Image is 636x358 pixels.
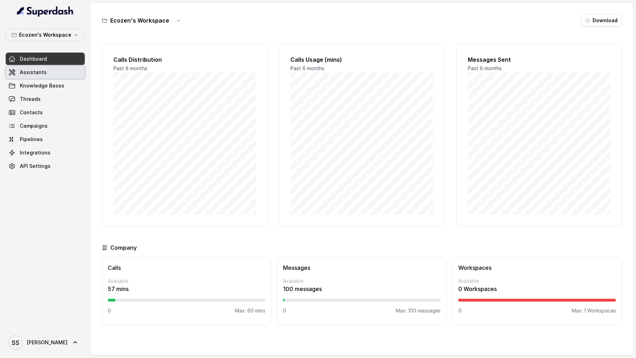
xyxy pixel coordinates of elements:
[581,14,622,27] button: Download
[283,278,441,285] p: Available
[27,339,67,346] span: [PERSON_NAME]
[6,66,85,79] a: Assistants
[108,263,265,272] h3: Calls
[458,278,616,285] p: Available
[20,55,47,62] span: Dashboard
[458,307,461,314] p: 0
[6,79,85,92] a: Knowledge Bases
[290,55,433,64] h2: Calls Usage (mins)
[235,307,265,314] p: Max: 60 mins
[108,307,111,314] p: 0
[110,243,137,252] h3: Company
[283,263,441,272] h3: Messages
[458,263,616,272] h3: Workspaces
[20,96,41,103] span: Threads
[6,120,85,132] a: Campaigns
[283,285,441,293] p: 100 messages
[6,146,85,159] a: Integrations
[113,55,256,64] h2: Calls Distribution
[20,163,51,170] span: API Settings
[468,65,502,71] span: Past 6 months
[6,333,85,352] a: [PERSON_NAME]
[6,93,85,105] a: Threads
[20,136,43,143] span: Pipelines
[572,307,616,314] p: Max: 1 Workspaces
[19,31,71,39] p: Ecozen's Workspace
[468,55,610,64] h2: Messages Sent
[6,106,85,119] a: Contacts
[396,307,441,314] p: Max: 100 messages
[6,53,85,65] a: Dashboard
[108,285,265,293] p: 57 mins
[6,133,85,146] a: Pipelines
[108,278,265,285] p: Available
[290,65,324,71] span: Past 6 months
[20,109,43,116] span: Contacts
[110,16,169,25] h3: Ecozen's Workspace
[113,65,147,71] span: Past 6 months
[283,307,286,314] p: 0
[20,69,47,76] span: Assistants
[6,29,85,41] button: Ecozen's Workspace
[20,82,64,89] span: Knowledge Bases
[458,285,616,293] p: 0 Workspaces
[17,6,74,17] img: light.svg
[6,160,85,172] a: API Settings
[20,149,51,156] span: Integrations
[12,339,19,346] text: SS
[20,122,48,129] span: Campaigns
